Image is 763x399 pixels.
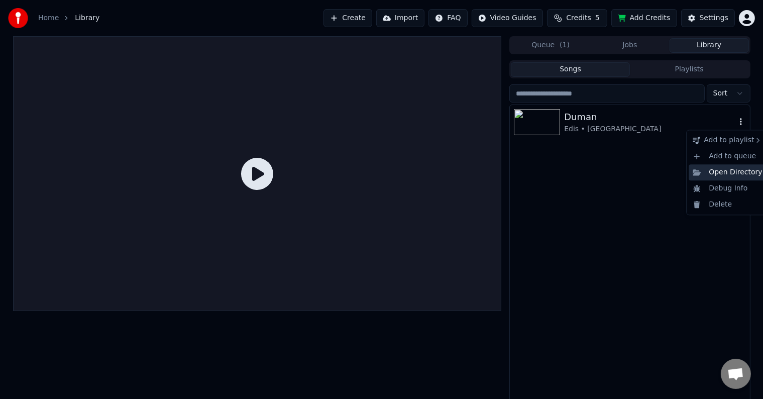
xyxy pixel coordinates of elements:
button: Settings [681,9,735,27]
span: 5 [595,13,600,23]
div: Duman [564,110,735,124]
button: Playlists [630,62,749,77]
button: Queue [511,38,590,53]
button: Credits5 [547,9,607,27]
button: FAQ [428,9,467,27]
div: Settings [700,13,728,23]
button: Create [323,9,372,27]
button: Jobs [590,38,670,53]
button: Songs [511,62,630,77]
img: youka [8,8,28,28]
span: Sort [713,88,728,98]
span: ( 1 ) [560,40,570,50]
div: Açık sohbet [721,359,751,389]
button: Import [376,9,424,27]
button: Library [670,38,749,53]
button: Video Guides [472,9,543,27]
nav: breadcrumb [38,13,99,23]
span: Library [75,13,99,23]
span: Credits [566,13,591,23]
button: Add Credits [611,9,677,27]
a: Home [38,13,59,23]
div: Edis • [GEOGRAPHIC_DATA] [564,124,735,134]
